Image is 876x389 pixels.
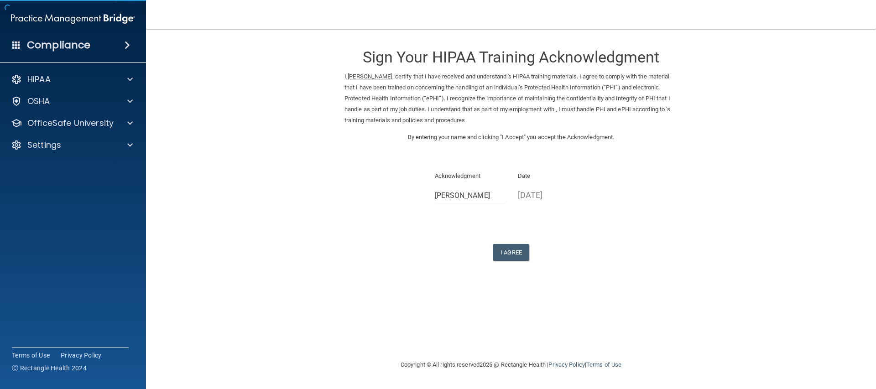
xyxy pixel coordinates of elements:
[27,74,51,85] p: HIPAA
[11,96,133,107] a: OSHA
[12,351,50,360] a: Terms of Use
[348,73,392,80] ins: [PERSON_NAME]
[435,187,505,204] input: Full Name
[344,49,678,66] h3: Sign Your HIPAA Training Acknowledgment
[344,350,678,379] div: Copyright © All rights reserved 2025 @ Rectangle Health | |
[27,96,50,107] p: OSHA
[27,39,90,52] h4: Compliance
[518,187,588,202] p: [DATE]
[493,244,529,261] button: I Agree
[11,118,133,129] a: OfficeSafe University
[27,118,114,129] p: OfficeSafe University
[344,132,678,143] p: By entering your name and clicking "I Accept" you accept the Acknowledgment.
[344,71,678,126] p: I, , certify that I have received and understand 's HIPAA training materials. I agree to comply w...
[11,10,135,28] img: PMB logo
[518,171,588,182] p: Date
[435,171,505,182] p: Acknowledgment
[11,74,133,85] a: HIPAA
[12,363,87,373] span: Ⓒ Rectangle Health 2024
[27,140,61,150] p: Settings
[11,140,133,150] a: Settings
[61,351,102,360] a: Privacy Policy
[586,361,621,368] a: Terms of Use
[548,361,584,368] a: Privacy Policy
